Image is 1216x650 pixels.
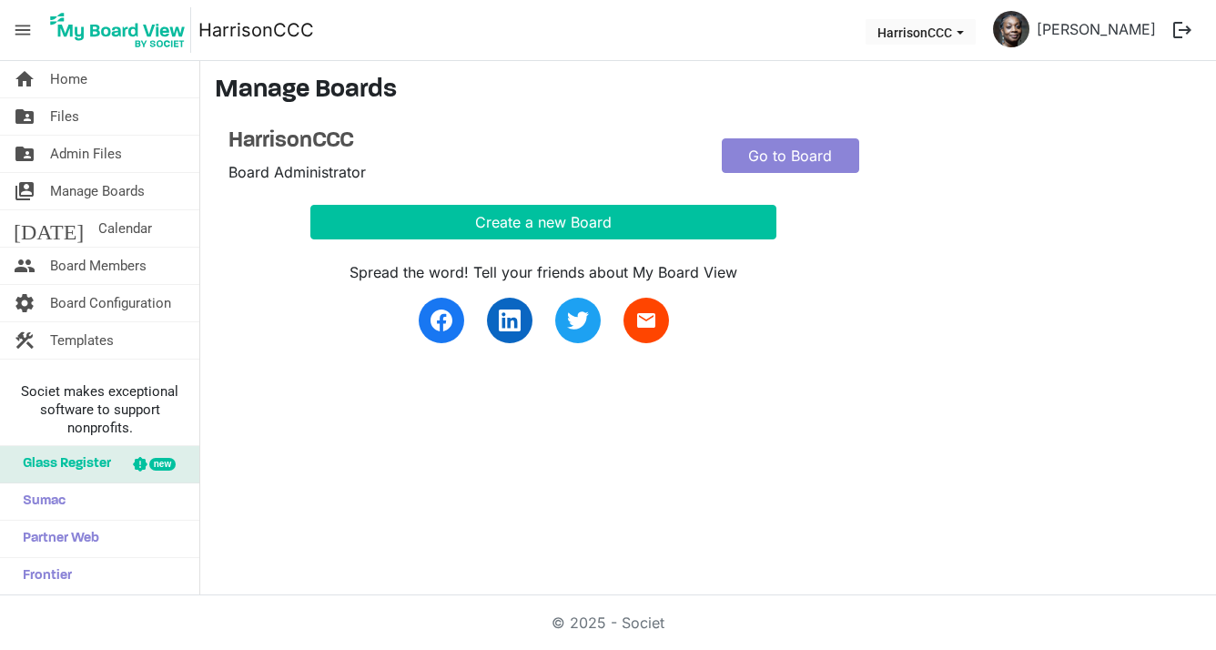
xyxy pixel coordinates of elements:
span: switch_account [14,173,35,209]
span: construction [14,322,35,359]
span: Sumac [14,483,66,520]
span: Partner Web [14,521,99,557]
span: people [14,248,35,284]
span: folder_shared [14,98,35,135]
a: My Board View Logo [45,7,198,53]
span: folder_shared [14,136,35,172]
a: Go to Board [722,138,859,173]
div: new [149,458,176,471]
span: Board Members [50,248,147,284]
span: Societ makes exceptional software to support nonprofits. [8,382,191,437]
span: Board Configuration [50,285,171,321]
span: Files [50,98,79,135]
h3: Manage Boards [215,76,1201,107]
div: Spread the word! Tell your friends about My Board View [310,261,776,283]
span: email [635,310,657,331]
a: © 2025 - Societ [552,614,664,632]
a: HarrisonCCC [198,12,314,48]
span: Admin Files [50,136,122,172]
button: Create a new Board [310,205,776,239]
img: linkedin.svg [499,310,521,331]
img: twitter.svg [567,310,589,331]
span: Frontier [14,558,72,594]
button: HarrisonCCC dropdownbutton [866,19,976,45]
img: facebook.svg [431,310,452,331]
a: HarrisonCCC [228,128,694,155]
span: settings [14,285,35,321]
span: Manage Boards [50,173,145,209]
img: o2l9I37sXmp7lyFHeWZvabxQQGq_iVrvTMyppcP1Xv2vbgHENJU8CsBktvnpMyWhSrZdRG8AlcUrKLfs6jWLuA_thumb.png [993,11,1029,47]
span: menu [5,13,40,47]
img: My Board View Logo [45,7,191,53]
span: Templates [50,322,114,359]
span: Home [50,61,87,97]
span: Board Administrator [228,163,366,181]
span: [DATE] [14,210,84,247]
a: email [623,298,669,343]
a: [PERSON_NAME] [1029,11,1163,47]
span: Calendar [98,210,152,247]
span: home [14,61,35,97]
span: Glass Register [14,446,111,482]
button: logout [1163,11,1201,49]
